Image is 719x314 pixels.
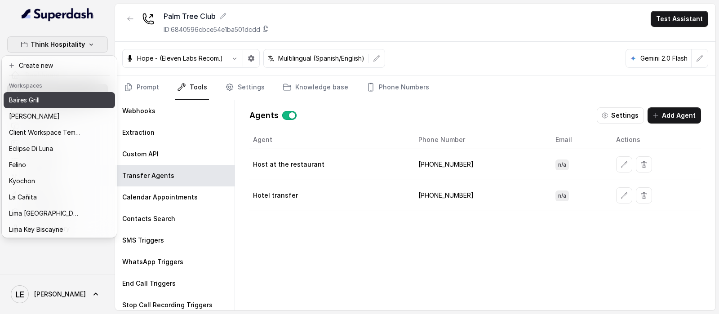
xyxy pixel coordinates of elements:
p: Client Workspace Template [9,127,81,138]
p: Baires Grill [9,95,40,106]
button: Think Hospitality [7,36,108,53]
p: [PERSON_NAME] [9,111,60,122]
p: Eclipse Di Luna [9,143,53,154]
p: Think Hospitality [31,39,85,50]
p: Felino [9,159,26,170]
header: Workspaces [4,78,115,92]
p: Lima Key Biscayne [9,224,63,235]
div: Think Hospitality [2,56,117,238]
p: Lima [GEOGRAPHIC_DATA] [9,208,81,219]
button: Create new [4,57,115,74]
p: La Cañita [9,192,37,203]
p: Kyochon [9,176,35,186]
